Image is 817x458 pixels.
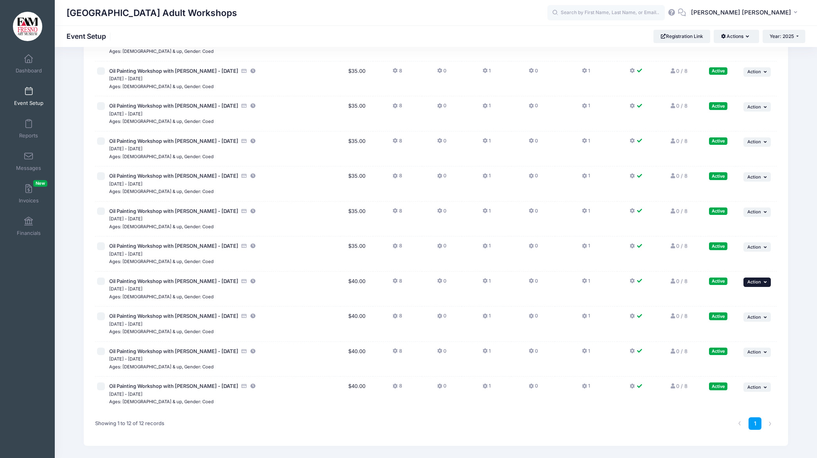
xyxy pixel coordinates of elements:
[67,4,237,22] h1: [GEOGRAPHIC_DATA] Adult Workshops
[250,139,256,144] i: This session is currently scheduled to pause registration at 17:00 PM America/Los Angeles on 10/0...
[109,278,238,284] span: Oil Painting Workshop with [PERSON_NAME] - [DATE]
[747,349,761,355] span: Action
[109,216,142,222] small: [DATE] - [DATE]
[709,67,727,75] div: Active
[709,278,727,285] div: Active
[10,213,47,240] a: Financials
[743,242,771,252] button: Action
[250,314,256,319] i: This session is currently scheduled to pause registration at 17:00 PM America/Los Angeles on 11/2...
[392,312,402,324] button: 8
[714,30,759,43] button: Actions
[340,377,373,411] td: $40.00
[437,312,446,324] button: 0
[10,115,47,142] a: Reports
[763,30,805,43] button: Year: 2025
[340,272,373,307] td: $40.00
[437,172,446,184] button: 0
[482,207,491,219] button: 1
[529,242,538,254] button: 0
[109,103,238,109] span: Oil Painting Workshop with [PERSON_NAME] - [DATE]
[109,294,214,299] small: Ages: [DEMOGRAPHIC_DATA] & up, Gender: Coed
[250,349,256,354] i: This session is currently scheduled to pause registration at 17:00 PM America/Los Angeles on 11/2...
[482,278,491,289] button: 1
[437,348,446,359] button: 0
[582,278,590,289] button: 1
[250,173,256,179] i: This session is currently scheduled to pause registration at 17:00 PM America/Los Angeles on 10/1...
[109,76,142,81] small: [DATE] - [DATE]
[437,382,446,394] button: 0
[529,137,538,149] button: 0
[582,172,590,184] button: 1
[241,349,247,354] i: Accepting Credit Card Payments
[670,103,687,109] a: 0 / 8
[109,399,214,404] small: Ages: [DEMOGRAPHIC_DATA] & up, Gender: Coed
[241,103,247,108] i: Accepting Credit Card Payments
[109,49,214,54] small: Ages: [DEMOGRAPHIC_DATA] & up, Gender: Coed
[670,173,687,179] a: 0 / 8
[709,382,727,390] div: Active
[670,243,687,249] a: 0 / 8
[109,391,142,397] small: [DATE] - [DATE]
[670,383,687,389] a: 0 / 8
[109,364,214,370] small: Ages: [DEMOGRAPHIC_DATA] & up, Gender: Coed
[709,312,727,320] div: Active
[743,348,771,357] button: Action
[709,348,727,355] div: Active
[529,278,538,289] button: 0
[709,172,727,180] div: Active
[109,181,142,187] small: [DATE] - [DATE]
[709,102,727,110] div: Active
[340,61,373,97] td: $35.00
[250,103,256,108] i: This session is currently scheduled to pause registration at 17:00 PM America/Los Angeles on 09/2...
[743,278,771,287] button: Action
[529,102,538,114] button: 0
[482,172,491,184] button: 1
[582,67,590,79] button: 1
[109,84,214,89] small: Ages: [DEMOGRAPHIC_DATA] & up, Gender: Coed
[109,173,238,179] span: Oil Painting Workshop with [PERSON_NAME] - [DATE]
[743,67,771,77] button: Action
[653,30,710,43] a: Registration Link
[582,207,590,219] button: 1
[749,417,761,430] a: 1
[670,138,687,144] a: 0 / 8
[670,313,687,319] a: 0 / 8
[743,102,771,112] button: Action
[10,50,47,78] a: Dashboard
[691,8,791,17] span: [PERSON_NAME] [PERSON_NAME]
[747,244,761,250] span: Action
[529,348,538,359] button: 0
[482,242,491,254] button: 1
[743,172,771,182] button: Action
[392,278,402,289] button: 8
[747,314,761,320] span: Action
[241,243,247,249] i: Accepting Credit Card Payments
[109,154,214,159] small: Ages: [DEMOGRAPHIC_DATA] & up, Gender: Coed
[437,207,446,219] button: 0
[109,329,214,334] small: Ages: [DEMOGRAPHIC_DATA] & up, Gender: Coed
[109,111,142,117] small: [DATE] - [DATE]
[241,139,247,144] i: Accepting Credit Card Payments
[709,207,727,215] div: Active
[482,312,491,324] button: 1
[95,415,164,433] div: Showing 1 to 12 of 12 records
[437,137,446,149] button: 0
[109,383,238,389] span: Oil Painting Workshop with [PERSON_NAME] - [DATE]
[241,384,247,389] i: Accepting Credit Card Payments
[392,102,402,114] button: 8
[747,209,761,215] span: Action
[109,356,142,362] small: [DATE] - [DATE]
[241,69,247,74] i: Accepting Credit Card Payments
[686,4,805,22] button: [PERSON_NAME] [PERSON_NAME]
[340,166,373,202] td: $35.00
[437,67,446,79] button: 0
[250,69,256,74] i: This session is currently scheduled to pause registration at 17:00 PM America/Los Angeles on 09/0...
[437,278,446,289] button: 0
[670,348,687,354] a: 0 / 8
[482,348,491,359] button: 1
[670,68,687,74] a: 0 / 8
[582,382,590,394] button: 1
[529,172,538,184] button: 0
[109,243,238,249] span: Oil Painting Workshop with [PERSON_NAME] - [DATE]
[529,67,538,79] button: 0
